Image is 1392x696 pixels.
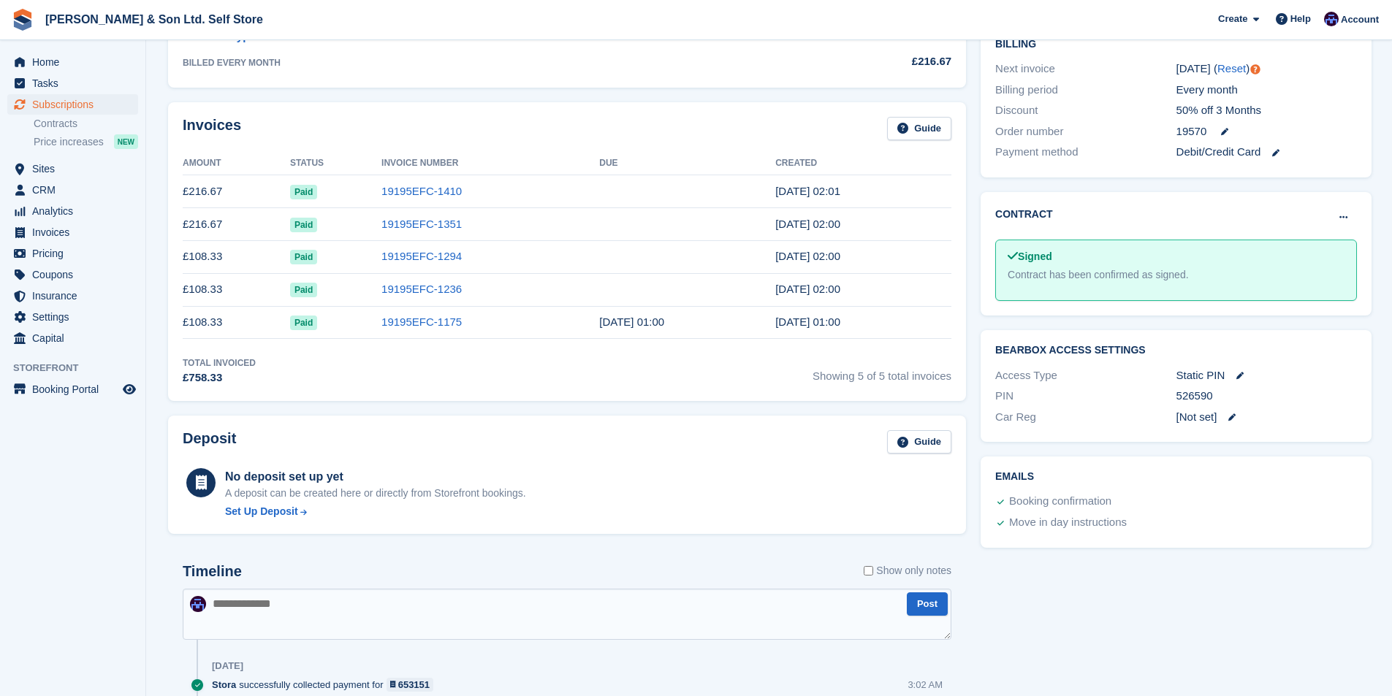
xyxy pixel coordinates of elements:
div: Tooltip anchor [1249,63,1262,76]
div: PIN [995,388,1176,405]
h2: Timeline [183,563,242,580]
div: [DATE] [212,660,243,672]
span: Price increases [34,135,104,149]
h2: Invoices [183,117,241,141]
a: menu [7,286,138,306]
span: Create [1218,12,1247,26]
td: £108.33 [183,306,290,339]
a: Guide [887,430,951,454]
div: Billing period [995,82,1176,99]
div: BILLED EVERY MONTH [183,56,807,69]
time: 2025-03-20 01:00:48 UTC [775,316,840,328]
td: £216.67 [183,208,290,241]
div: 3:02 AM [908,678,943,692]
div: 653151 [398,678,430,692]
div: Next invoice [995,61,1176,77]
span: Showing 5 of 5 total invoices [813,356,951,386]
a: menu [7,307,138,327]
time: 2025-03-21 01:00:00 UTC [599,316,664,328]
div: Order number [995,123,1176,140]
time: 2025-07-20 01:01:01 UTC [775,185,840,197]
input: Show only notes [864,563,873,578]
div: Booking confirmation [1009,493,1111,510]
a: Price increases NEW [34,134,138,150]
a: menu [7,73,138,93]
a: menu [7,201,138,221]
span: Booking Portal [32,379,120,399]
span: Paid [290,316,317,330]
div: Payment method [995,144,1176,161]
h2: Deposit [183,430,236,454]
span: Home [32,52,120,72]
a: 19195EFC-1175 [381,316,462,328]
span: Insurance [32,286,120,306]
time: 2025-04-20 01:00:32 UTC [775,283,840,295]
div: Discount [995,102,1176,119]
div: Contract has been confirmed as signed. [1008,267,1345,283]
a: Reset [1217,62,1246,74]
a: menu [7,264,138,285]
div: Signed [1008,249,1345,264]
a: [PERSON_NAME] & Son Ltd. Self Store [39,7,269,31]
div: Static PIN [1176,367,1357,384]
span: Paid [290,250,317,264]
div: NEW [114,134,138,149]
div: [DATE] ( ) [1176,61,1357,77]
span: CRM [32,180,120,200]
span: Invoices [32,222,120,242]
a: menu [7,328,138,348]
td: £216.67 [183,175,290,208]
div: Move in day instructions [1009,514,1127,532]
a: Guide [887,117,951,141]
button: Post [907,592,948,616]
a: 19195EFC-1351 [381,218,462,230]
a: 653151 [387,678,434,692]
a: Contracts [34,117,138,131]
span: Subscriptions [32,94,120,115]
span: Capital [32,328,120,348]
th: Due [599,152,775,175]
span: Paid [290,283,317,297]
span: Stora [212,678,236,692]
span: Paid [290,218,317,232]
time: 2025-05-20 01:00:14 UTC [775,250,840,262]
a: menu [7,180,138,200]
div: Debit/Credit Card [1176,144,1357,161]
div: £216.67 [807,53,951,70]
span: Pricing [32,243,120,264]
img: stora-icon-8386f47178a22dfd0bd8f6a31ec36ba5ce8667c1dd55bd0f319d3a0aa187defe.svg [12,9,34,31]
div: [Not set] [1176,409,1357,426]
div: 50% off 3 Months [1176,102,1357,119]
div: Total Invoiced [183,356,256,370]
div: No deposit set up yet [225,468,526,486]
a: 19195EFC-1236 [381,283,462,295]
td: £108.33 [183,240,290,273]
a: Set Up Deposit [225,504,526,519]
th: Invoice Number [381,152,599,175]
div: Car Reg [995,409,1176,426]
span: 19570 [1176,123,1207,140]
time: 2025-06-20 01:00:50 UTC [775,218,840,230]
span: Analytics [32,201,120,221]
span: Settings [32,307,120,327]
div: Set Up Deposit [225,504,298,519]
div: successfully collected payment for [212,678,441,692]
h2: BearBox Access Settings [995,345,1357,356]
td: £108.33 [183,273,290,306]
a: menu [7,243,138,264]
div: 526590 [1176,388,1357,405]
div: Access Type [995,367,1176,384]
h2: Billing [995,36,1357,50]
div: £758.33 [183,370,256,386]
label: Show only notes [864,563,951,578]
span: Sites [32,158,120,179]
img: Josey Kitching [190,596,206,612]
span: Help [1290,12,1311,26]
span: Paid [290,185,317,199]
a: 19195EFC-1410 [381,185,462,197]
a: menu [7,379,138,399]
span: Coupons [32,264,120,285]
th: Status [290,152,381,175]
th: Amount [183,152,290,175]
div: Every month [1176,82,1357,99]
